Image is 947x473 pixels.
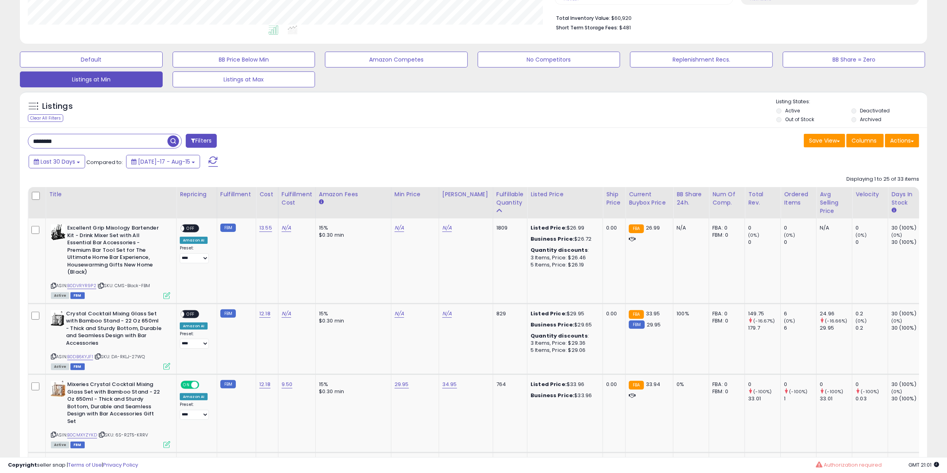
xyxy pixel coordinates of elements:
[180,190,214,199] div: Repricing
[319,224,385,232] div: 15%
[820,310,852,317] div: 24.96
[784,239,816,246] div: 0
[531,392,574,399] b: Business Price:
[180,402,211,420] div: Preset:
[820,190,849,215] div: Avg Selling Price
[556,15,610,21] b: Total Inventory Value:
[8,461,138,469] div: seller snap | |
[259,310,270,318] a: 12.18
[531,224,567,232] b: Listed Price:
[259,224,272,232] a: 13.55
[51,310,170,369] div: ASIN:
[784,381,816,388] div: 0
[180,245,211,263] div: Preset:
[748,381,780,388] div: 0
[789,388,807,395] small: (-100%)
[29,155,85,168] button: Last 30 Days
[712,388,739,395] div: FBM: 0
[784,310,816,317] div: 6
[748,324,780,332] div: 179.7
[51,292,69,299] span: All listings currently available for purchase on Amazon
[531,310,597,317] div: $29.95
[531,261,597,268] div: 5 Items, Price: $26.19
[712,190,741,207] div: Num of Comp.
[42,101,73,112] h5: Listings
[861,388,879,395] small: (-100%)
[319,317,385,324] div: $0.30 min
[556,24,618,31] b: Short Term Storage Fees:
[49,190,173,199] div: Title
[824,461,882,469] span: Authorization required
[184,225,197,232] span: OFF
[784,324,816,332] div: 6
[496,381,521,388] div: 764
[785,107,800,114] label: Active
[319,310,385,317] div: 15%
[629,190,670,207] div: Current Buybox Price
[856,324,888,332] div: 0.2
[629,381,644,390] small: FBA
[753,388,772,395] small: (-100%)
[67,224,164,278] b: Excellent Grip Mixology Bartender Kit - Drink Mixer Set with All Essential Bar Accessories - Prem...
[531,190,599,199] div: Listed Price
[28,114,63,122] div: Clear All Filters
[677,381,703,388] div: 0%
[496,224,521,232] div: 1809
[783,52,926,68] button: BB Share = Zero
[856,190,885,199] div: Velocity
[784,224,816,232] div: 0
[478,52,620,68] button: No Competitors
[531,224,597,232] div: $26.99
[646,380,661,388] span: 33.94
[319,232,385,239] div: $0.30 min
[282,310,291,318] a: N/A
[856,395,888,402] div: 0.03
[395,380,409,388] a: 29.95
[442,190,490,199] div: [PERSON_NAME]
[319,381,385,388] div: 15%
[677,190,706,207] div: BB Share 24h.
[86,158,123,166] span: Compared to:
[70,442,85,448] span: FBM
[531,235,574,243] b: Business Price:
[860,116,882,123] label: Archived
[646,224,660,232] span: 26.99
[856,310,888,317] div: 0.2
[753,318,775,324] small: (-16.67%)
[891,190,920,207] div: Days In Stock
[606,381,619,388] div: 0.00
[556,13,913,22] li: $60,920
[647,321,661,328] span: 29.95
[67,381,164,427] b: Mixeries Crystal Cocktail Mixing Glass Set with Bamboo Stand - 22 Oz 650ml - Thick and Sturdy Bot...
[126,155,200,168] button: [DATE]-17 - Aug-15
[20,71,163,87] button: Listings at Min
[891,310,924,317] div: 30 (100%)
[282,224,291,232] a: N/A
[531,347,597,354] div: 5 Items, Price: $29.06
[531,380,567,388] b: Listed Price:
[856,381,888,388] div: 0
[198,382,211,388] span: OFF
[748,395,780,402] div: 33.01
[220,224,236,232] small: FBM
[282,380,293,388] a: 9.50
[776,98,927,106] p: Listing States:
[531,310,567,317] b: Listed Price:
[325,52,468,68] button: Amazon Competes
[606,224,619,232] div: 0.00
[531,321,597,328] div: $29.65
[748,310,780,317] div: 149.75
[712,232,739,239] div: FBM: 0
[186,134,217,148] button: Filters
[51,363,69,370] span: All listings currently available for purchase on Amazon
[94,353,145,360] span: | SKU: DA-RKLJ-27WQ
[785,116,814,123] label: Out of Stock
[712,317,739,324] div: FBM: 0
[891,224,924,232] div: 30 (100%)
[319,199,324,206] small: Amazon Fees.
[20,52,163,68] button: Default
[180,393,208,400] div: Amazon AI
[856,232,867,238] small: (0%)
[496,190,524,207] div: Fulfillable Quantity
[442,380,457,388] a: 34.95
